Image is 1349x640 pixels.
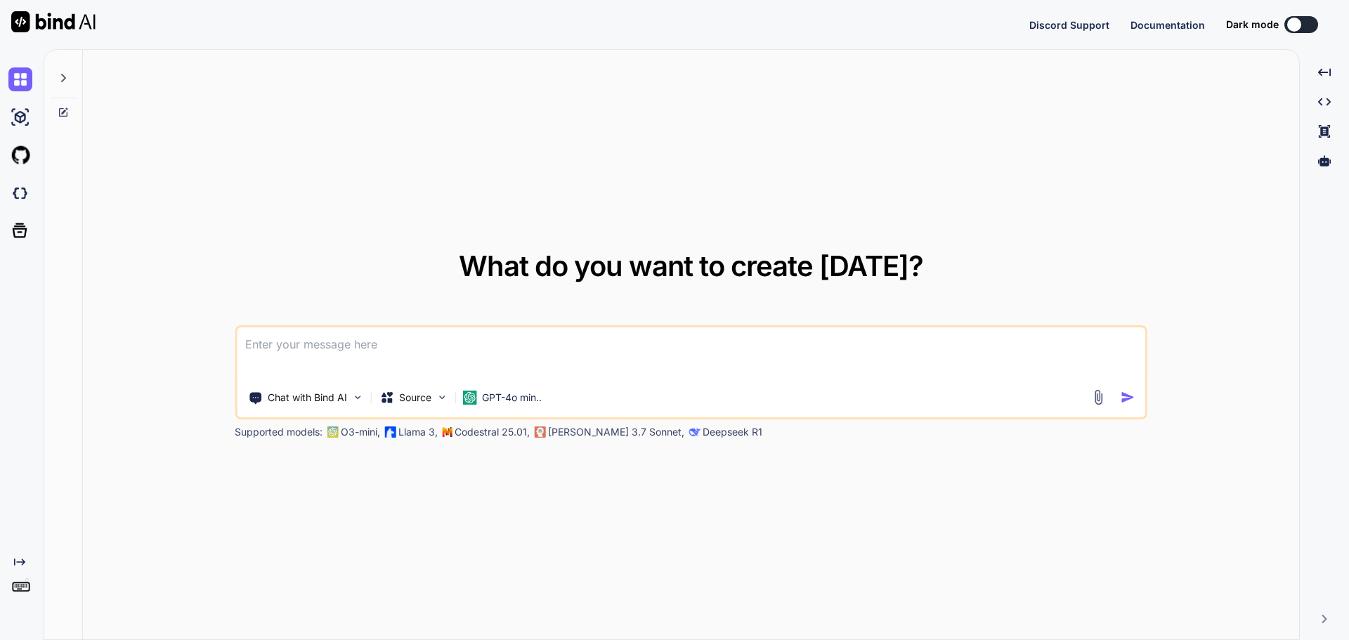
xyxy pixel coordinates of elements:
img: ai-studio [8,105,32,129]
span: Documentation [1130,19,1205,31]
p: Source [399,391,431,405]
img: darkCloudIdeIcon [8,181,32,205]
img: chat [8,67,32,91]
p: Supported models: [235,425,322,439]
img: attachment [1090,389,1107,405]
p: Chat with Bind AI [268,391,347,405]
p: GPT-4o min.. [482,391,542,405]
p: O3-mini, [341,425,380,439]
img: githubLight [8,143,32,167]
img: claude [689,426,700,438]
img: Pick Tools [351,391,363,403]
img: Bind AI [11,11,96,32]
img: Pick Models [436,391,448,403]
img: GPT-4 [327,426,338,438]
img: Llama2 [384,426,396,438]
p: Codestral 25.01, [455,425,530,439]
p: Llama 3, [398,425,438,439]
span: What do you want to create [DATE]? [459,249,923,283]
span: Discord Support [1029,19,1109,31]
p: Deepseek R1 [703,425,762,439]
img: icon [1121,390,1135,405]
img: claude [534,426,545,438]
p: [PERSON_NAME] 3.7 Sonnet, [548,425,684,439]
img: Mistral-AI [442,427,452,437]
img: GPT-4o mini [462,391,476,405]
button: Discord Support [1029,18,1109,32]
span: Dark mode [1226,18,1279,32]
button: Documentation [1130,18,1205,32]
